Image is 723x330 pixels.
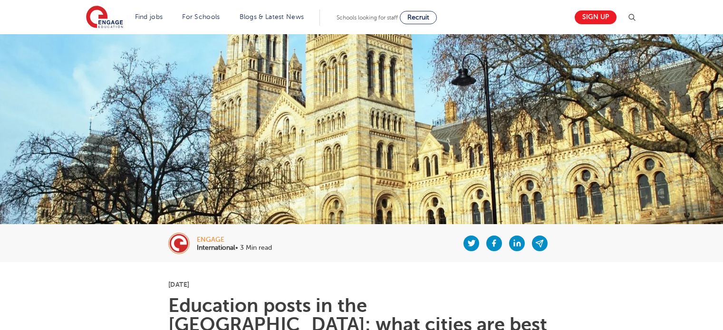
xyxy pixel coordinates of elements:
[197,244,235,251] b: International
[86,6,123,29] img: Engage Education
[400,11,437,24] a: Recruit
[337,14,398,21] span: Schools looking for staff
[575,10,617,24] a: Sign up
[182,13,220,20] a: For Schools
[135,13,163,20] a: Find jobs
[197,236,272,243] div: engage
[240,13,304,20] a: Blogs & Latest News
[407,14,429,21] span: Recruit
[197,245,272,251] p: • 3 Min read
[168,281,555,288] p: [DATE]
